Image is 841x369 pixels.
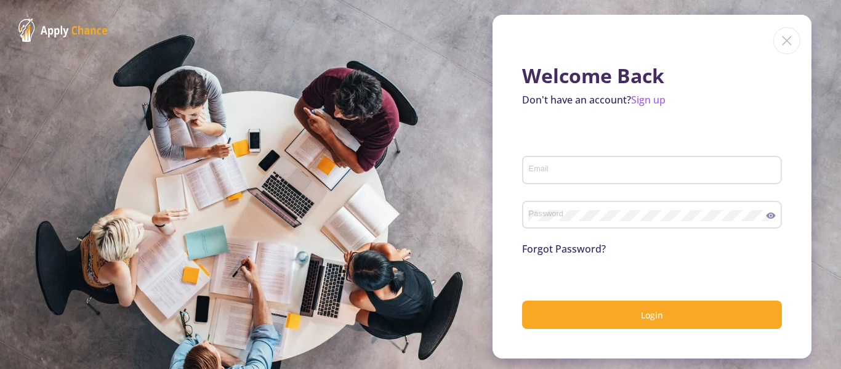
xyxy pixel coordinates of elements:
button: Login [522,301,782,330]
h1: Welcome Back [522,64,782,87]
img: close icon [773,27,800,54]
span: Login [641,309,663,321]
a: Forgot Password? [522,242,606,256]
p: Don't have an account? [522,92,782,107]
img: ApplyChance Logo [18,18,108,42]
a: Sign up [631,93,666,107]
